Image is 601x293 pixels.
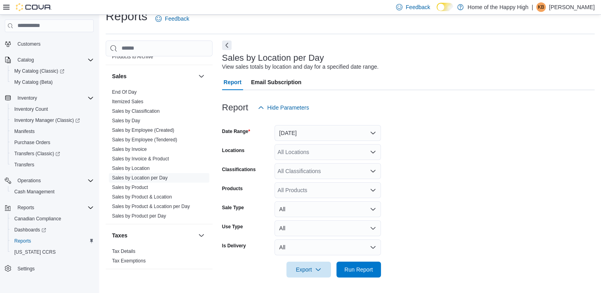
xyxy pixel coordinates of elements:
button: Settings [2,262,97,274]
button: Open list of options [370,187,376,193]
span: [US_STATE] CCRS [14,249,56,255]
a: Feedback [152,11,192,27]
button: Canadian Compliance [8,213,97,224]
a: Customers [14,39,44,49]
p: Home of the Happy High [468,2,528,12]
span: Products to Archive [112,54,153,60]
a: Sales by Invoice & Product [112,156,169,162]
h3: Sales by Location per Day [222,53,324,63]
p: [PERSON_NAME] [549,2,595,12]
a: Itemized Sales [112,99,143,104]
h3: Report [222,103,248,112]
span: Sales by Invoice [112,146,147,152]
button: Inventory Count [8,104,97,115]
span: Customers [14,39,94,49]
span: Transfers [11,160,94,170]
span: My Catalog (Beta) [11,77,94,87]
span: Export [291,262,326,278]
a: Sales by Location [112,166,150,171]
span: KB [538,2,544,12]
h1: Reports [106,8,147,24]
a: Dashboards [8,224,97,235]
button: Hide Parameters [255,100,312,116]
a: Dashboards [11,225,49,235]
span: Tax Details [112,248,135,254]
span: Reports [17,204,34,211]
span: Settings [17,266,35,272]
button: Operations [2,175,97,186]
a: My Catalog (Classic) [11,66,68,76]
span: Canadian Compliance [11,214,94,224]
span: Transfers (Classic) [14,150,60,157]
label: Sale Type [222,204,244,211]
span: Feedback [406,3,430,11]
a: Transfers (Classic) [11,149,63,158]
a: Sales by Location per Day [112,175,168,181]
span: Inventory Count [14,106,48,112]
button: Taxes [197,231,206,240]
span: Inventory Count [11,104,94,114]
span: Inventory [14,93,94,103]
label: Products [222,185,243,192]
button: All [274,201,381,217]
span: Manifests [14,128,35,135]
a: Reports [11,236,34,246]
span: Customers [17,41,41,47]
button: Reports [8,235,97,247]
label: Date Range [222,128,250,135]
button: All [274,220,381,236]
span: Sales by Employee (Created) [112,127,174,133]
span: My Catalog (Classic) [11,66,94,76]
span: Feedback [165,15,189,23]
span: Purchase Orders [14,139,50,146]
a: My Catalog (Beta) [11,77,56,87]
span: Sales by Product [112,184,148,191]
span: Manifests [11,127,94,136]
div: Taxes [106,247,213,269]
span: Email Subscription [251,74,301,90]
button: Sales [197,71,206,81]
button: My Catalog (Beta) [8,77,97,88]
span: Inventory Manager (Classic) [11,116,94,125]
span: Reports [14,238,31,244]
span: Washington CCRS [11,247,94,257]
div: View sales totals by location and day for a specified date range. [222,63,379,71]
span: Inventory [17,95,37,101]
span: Inventory Manager (Classic) [14,117,80,123]
button: Cash Management [8,186,97,197]
span: Reports [14,203,94,212]
span: Catalog [17,57,34,63]
span: Reports [11,236,94,246]
span: Sales by Product per Day [112,213,166,219]
a: Sales by Day [112,118,140,123]
a: Inventory Count [11,104,51,114]
span: Sales by Employee (Tendered) [112,137,177,143]
span: Run Report [344,266,373,274]
span: Catalog [14,55,94,65]
a: Tax Exemptions [112,258,146,264]
button: Reports [2,202,97,213]
span: Transfers [14,162,34,168]
h3: Sales [112,72,127,80]
div: Sales [106,87,213,224]
a: Sales by Classification [112,108,160,114]
button: Open list of options [370,149,376,155]
a: Settings [14,264,38,274]
h3: Taxes [112,231,128,239]
span: Canadian Compliance [14,216,61,222]
button: Run Report [336,262,381,278]
button: [DATE] [274,125,381,141]
span: Dark Mode [437,11,437,12]
a: [US_STATE] CCRS [11,247,59,257]
label: Locations [222,147,245,154]
button: Next [222,40,232,50]
span: Itemized Sales [112,98,143,105]
button: Inventory [14,93,40,103]
button: Open list of options [370,168,376,174]
button: Customers [2,38,97,50]
span: Cash Management [11,187,94,197]
span: Dashboards [11,225,94,235]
